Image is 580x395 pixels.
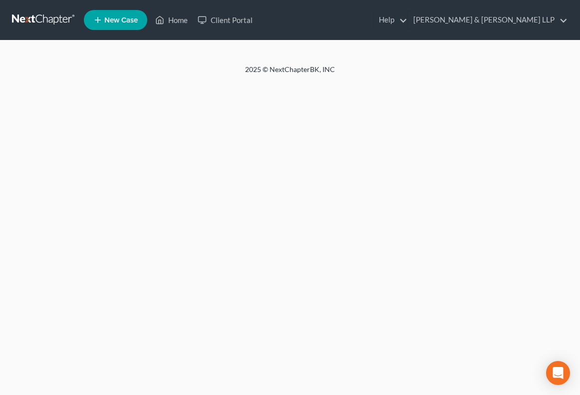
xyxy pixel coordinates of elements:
div: Open Intercom Messenger [546,361,570,385]
a: Home [150,11,193,29]
a: Client Portal [193,11,258,29]
a: [PERSON_NAME] & [PERSON_NAME] LLP [408,11,568,29]
new-legal-case-button: New Case [84,10,147,30]
div: 2025 © NextChapterBK, INC [50,64,530,82]
a: Help [374,11,407,29]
